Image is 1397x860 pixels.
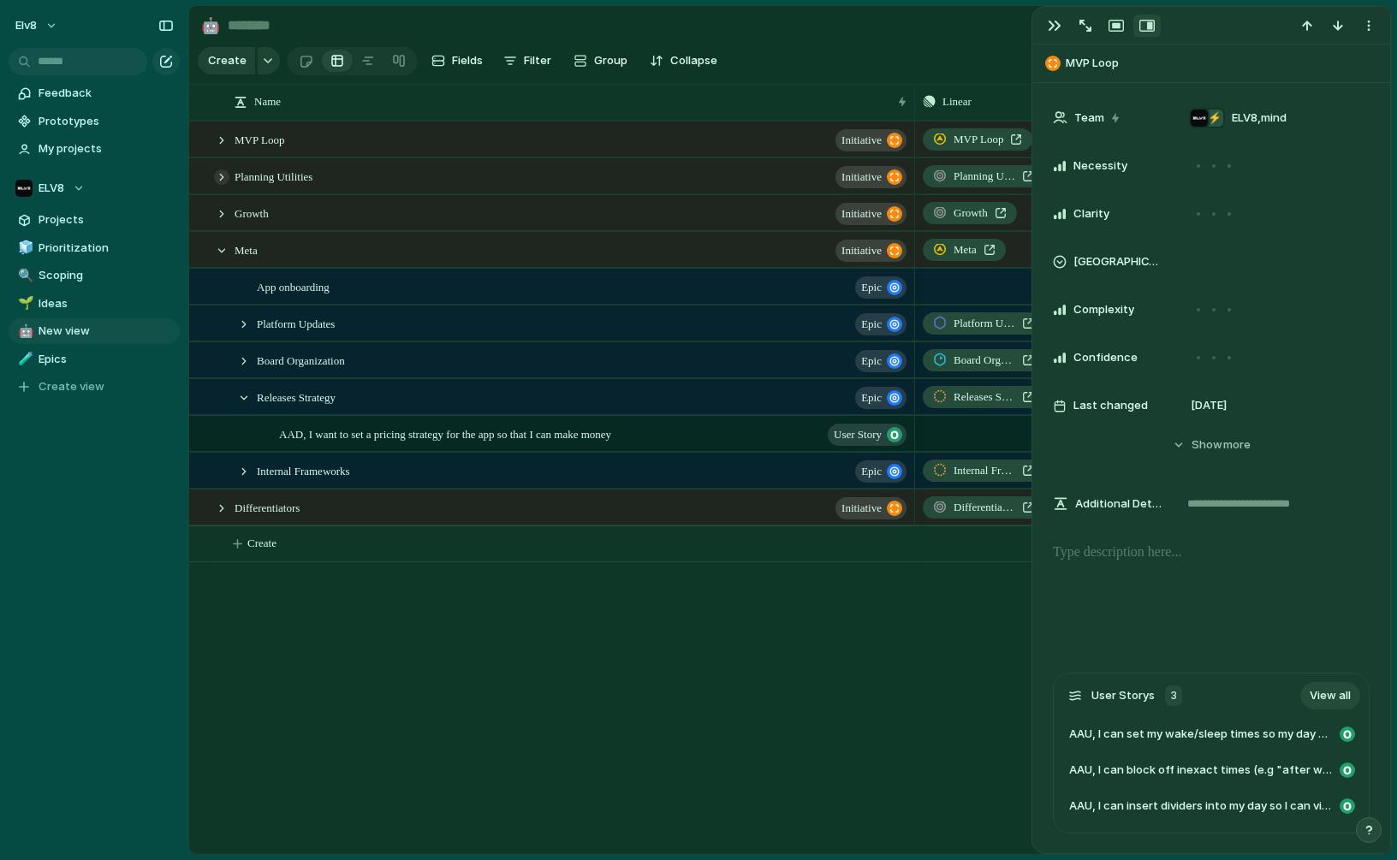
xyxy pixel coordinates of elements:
span: more [1223,436,1251,454]
button: 🧪 [15,351,33,368]
div: 🔍 [18,266,30,286]
button: initiative [835,497,907,519]
span: Meta [954,241,977,258]
a: Growth [923,202,1017,224]
a: View all [1300,682,1360,709]
span: Epic [861,312,882,336]
span: My projects [39,140,174,157]
span: Create [247,535,276,552]
span: Group [594,52,627,69]
span: User Storys [1091,687,1155,704]
button: Epic [855,460,907,483]
button: Epic [855,313,907,335]
span: Necessity [1073,157,1127,175]
span: Complexity [1073,301,1134,318]
a: Releases Strategy [923,386,1044,408]
span: Differentiators [954,499,1015,516]
span: Planning Utilities [235,166,312,186]
div: 3 [1165,685,1182,706]
span: MVP Loop [235,129,284,149]
span: Prioritization [39,240,174,257]
span: Releases Strategy [257,387,336,406]
span: Growth [954,205,988,222]
a: 🤖New view [9,318,180,344]
span: initiative [841,239,882,263]
button: Epic [855,350,907,372]
a: Board Organization [923,349,1044,371]
a: Feedback [9,80,180,106]
span: [DATE] [1191,397,1227,414]
span: Additional Detail [1075,495,1162,513]
span: Ideas [39,295,174,312]
button: Fields [425,47,490,74]
span: ELV8 , mind [1232,110,1287,127]
div: 🌱 [18,294,30,313]
span: Last changed [1073,397,1148,414]
button: 🤖 [15,323,33,340]
button: ELV8 [9,175,180,201]
span: initiative [841,202,882,226]
span: Linear [942,93,972,110]
span: Filter [524,52,551,69]
button: Group [565,47,636,74]
span: Epic [861,460,882,483]
button: 🤖 [197,12,224,39]
div: ⚡ [1206,110,1223,127]
span: MVP Loop [954,131,1003,148]
span: initiative [841,165,882,189]
span: ELV8 [39,180,64,197]
button: Epic [855,276,907,299]
span: Epic [861,386,882,410]
div: 🤖 [18,322,30,341]
span: Releases Strategy [954,388,1015,406]
button: User Story [828,424,907,446]
span: Projects [39,211,174,228]
a: My projects [9,136,180,162]
span: Epic [861,349,882,373]
button: Showmore [1053,430,1370,460]
span: Board Organization [257,350,345,370]
span: Planning Utilities [954,168,1015,185]
button: initiative [835,129,907,151]
a: Internal Frameworks [923,460,1044,482]
a: Differentiators [923,496,1044,519]
button: 🔍 [15,267,33,284]
a: 🧊Prioritization [9,235,180,261]
button: initiative [835,203,907,225]
span: Internal Frameworks [257,460,350,480]
span: Prototypes [39,113,174,130]
span: Fields [452,52,483,69]
button: initiative [835,240,907,262]
button: 🧊 [15,240,33,257]
span: MVP Loop [1066,55,1382,72]
button: elv8 [8,12,67,39]
a: 🔍Scoping [9,263,180,288]
a: 🌱Ideas [9,291,180,317]
span: Epic [861,276,882,300]
div: 🧊 [18,238,30,258]
span: initiative [841,496,882,520]
span: Team [1074,110,1104,127]
span: Name [254,93,281,110]
span: Feedback [39,85,174,102]
span: App onboarding [257,276,330,296]
button: MVP Loop [1040,50,1382,77]
span: Confidence [1073,349,1138,366]
span: Scoping [39,267,174,284]
button: initiative [835,166,907,188]
span: Create view [39,378,104,395]
span: Show [1192,436,1222,454]
button: Create [198,47,255,74]
span: AAU, I can block off inexact times (e.g "after work") so I can reserve time without knowing a fix... [1069,762,1333,779]
a: Prototypes [9,109,180,134]
a: 🧪Epics [9,347,180,372]
button: Collapse [643,47,724,74]
span: Collapse [670,52,717,69]
span: elv8 [15,17,37,34]
div: 🧪 [18,349,30,369]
